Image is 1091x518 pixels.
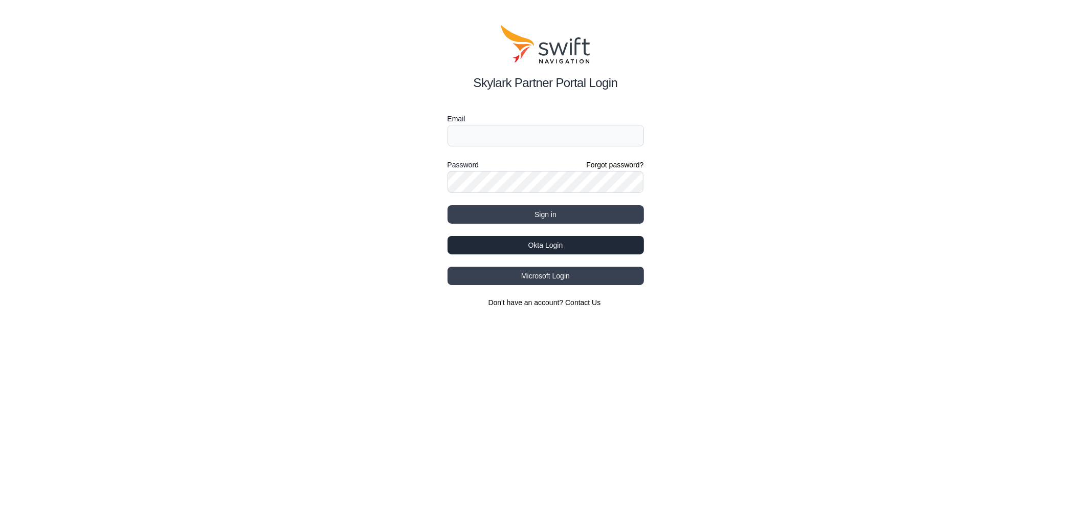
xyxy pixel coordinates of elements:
a: Contact Us [565,298,600,307]
label: Password [448,159,479,171]
section: Don't have an account? [448,297,644,308]
label: Email [448,113,644,125]
button: Microsoft Login [448,267,644,285]
h2: Skylark Partner Portal Login [448,74,644,92]
a: Forgot password? [586,160,643,170]
button: Sign in [448,205,644,224]
button: Okta Login [448,236,644,254]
